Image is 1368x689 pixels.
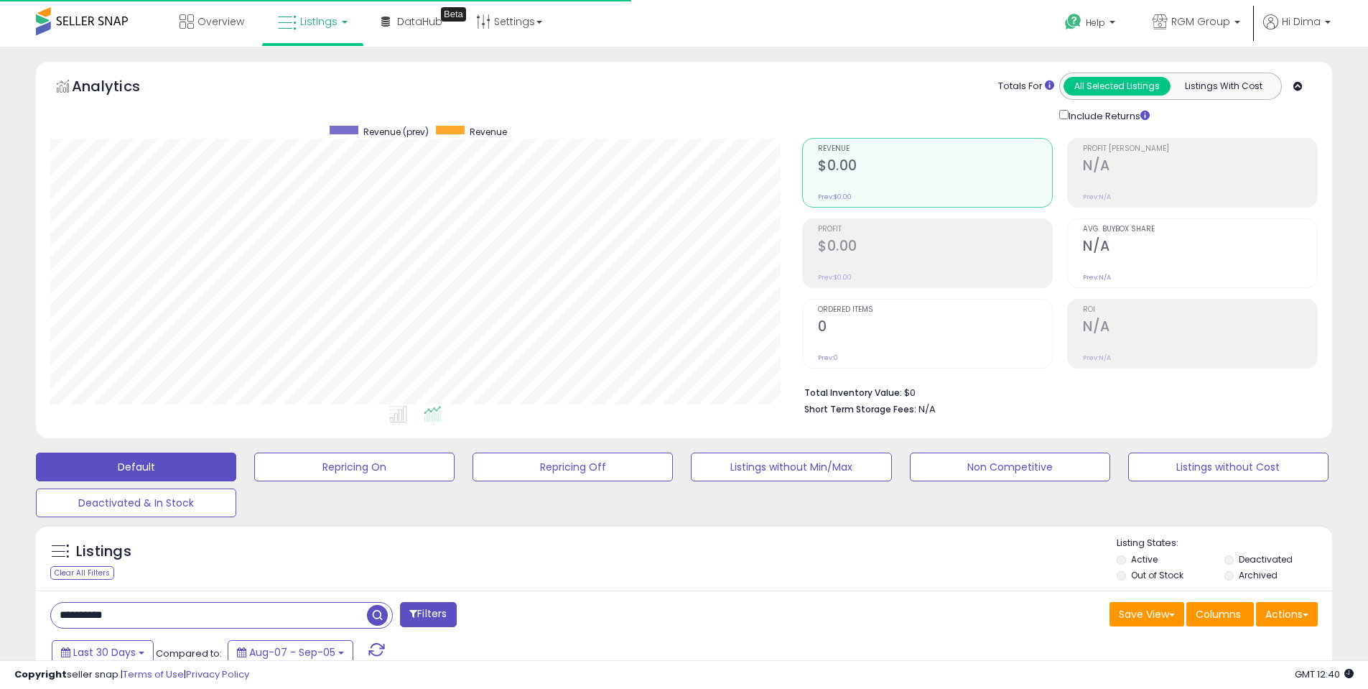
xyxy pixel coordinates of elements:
[1053,2,1130,47] a: Help
[1083,145,1317,153] span: Profit [PERSON_NAME]
[363,126,429,138] span: Revenue (prev)
[1083,273,1111,282] small: Prev: N/A
[254,453,455,481] button: Repricing On
[818,145,1052,153] span: Revenue
[1083,353,1111,362] small: Prev: N/A
[470,126,507,138] span: Revenue
[818,157,1052,177] h2: $0.00
[818,193,852,201] small: Prev: $0.00
[1256,602,1318,626] button: Actions
[228,640,353,665] button: Aug-07 - Sep-05
[1131,553,1158,565] label: Active
[249,645,335,660] span: Aug-07 - Sep-05
[36,453,236,481] button: Default
[400,602,456,627] button: Filters
[1239,553,1293,565] label: Deactivated
[300,14,338,29] span: Listings
[441,7,466,22] div: Tooltip anchor
[1083,238,1317,257] h2: N/A
[910,453,1110,481] button: Non Competitive
[473,453,673,481] button: Repricing Off
[1295,667,1354,681] span: 2025-10-7 12:40 GMT
[397,14,442,29] span: DataHub
[73,645,136,660] span: Last 30 Days
[1083,157,1317,177] h2: N/A
[1196,607,1241,621] span: Columns
[1186,602,1254,626] button: Columns
[1117,537,1332,550] p: Listing States:
[123,667,184,681] a: Terms of Use
[72,76,168,100] h5: Analytics
[1048,107,1167,124] div: Include Returns
[818,353,838,362] small: Prev: 0
[50,566,114,580] div: Clear All Filters
[14,668,249,682] div: seller snap | |
[1109,602,1184,626] button: Save View
[1131,569,1183,581] label: Out of Stock
[818,226,1052,233] span: Profit
[76,542,131,562] h5: Listings
[52,640,154,665] button: Last 30 Days
[818,306,1052,314] span: Ordered Items
[918,402,936,416] span: N/A
[1064,77,1171,96] button: All Selected Listings
[156,647,222,660] span: Compared to:
[36,489,236,517] button: Deactivated & In Stock
[691,453,891,481] button: Listings without Min/Max
[197,14,244,29] span: Overview
[1170,77,1277,96] button: Listings With Cost
[818,238,1052,257] h2: $0.00
[186,667,249,681] a: Privacy Policy
[804,387,902,399] b: Total Inventory Value:
[1282,14,1321,29] span: Hi Dima
[1086,17,1105,29] span: Help
[998,80,1054,93] div: Totals For
[1239,569,1278,581] label: Archived
[1083,193,1111,201] small: Prev: N/A
[1128,453,1329,481] button: Listings without Cost
[804,403,916,415] b: Short Term Storage Fees:
[1083,306,1317,314] span: ROI
[1171,14,1230,29] span: RGM Group
[1083,226,1317,233] span: Avg. Buybox Share
[1263,14,1331,47] a: Hi Dima
[804,383,1307,400] li: $0
[1083,318,1317,338] h2: N/A
[818,318,1052,338] h2: 0
[14,667,67,681] strong: Copyright
[1064,13,1082,31] i: Get Help
[818,273,852,282] small: Prev: $0.00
